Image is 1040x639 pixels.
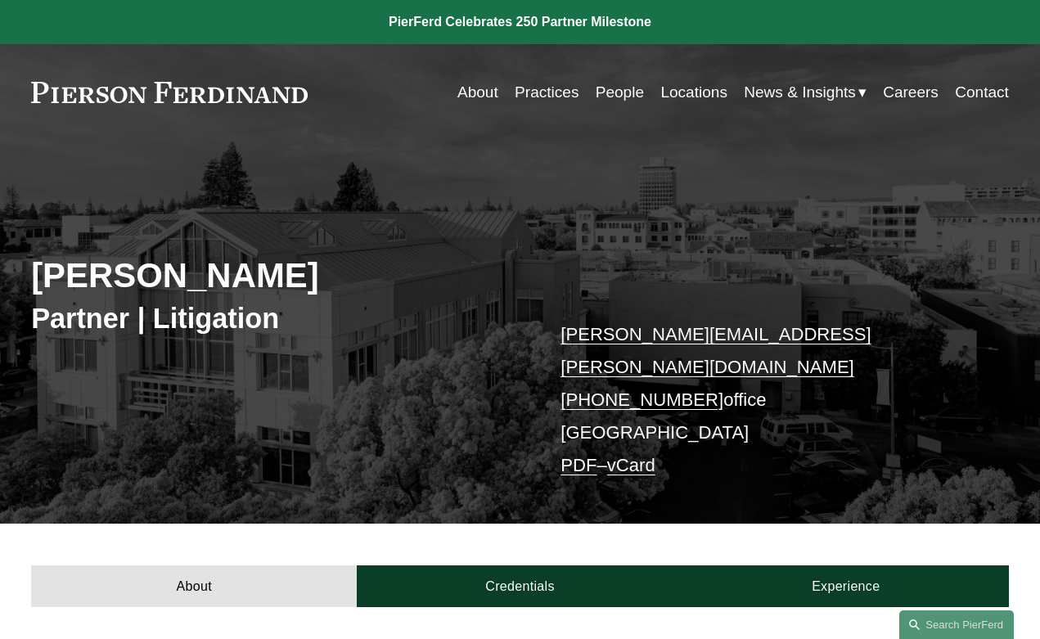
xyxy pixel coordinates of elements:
a: vCard [607,455,655,475]
a: About [31,565,357,607]
a: PDF [561,455,597,475]
a: Contact [955,77,1009,108]
a: People [596,77,644,108]
span: News & Insights [744,79,856,106]
a: [PHONE_NUMBER] [561,389,723,410]
a: folder dropdown [744,77,867,108]
a: Locations [660,77,727,108]
a: About [457,77,498,108]
p: office [GEOGRAPHIC_DATA] – [561,318,968,481]
h3: Partner | Litigation [31,301,520,335]
a: Experience [683,565,1009,607]
a: Credentials [357,565,682,607]
a: Search this site [899,610,1014,639]
h2: [PERSON_NAME] [31,255,520,297]
a: Practices [515,77,579,108]
a: Careers [883,77,939,108]
a: [PERSON_NAME][EMAIL_ADDRESS][PERSON_NAME][DOMAIN_NAME] [561,324,871,377]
